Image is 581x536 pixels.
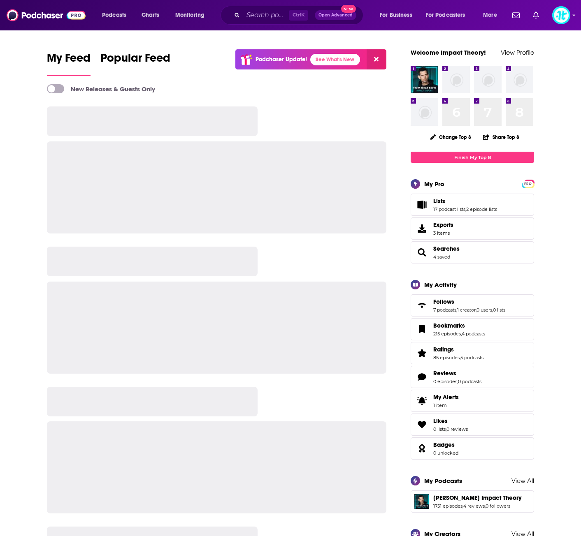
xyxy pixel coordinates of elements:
[433,417,468,425] a: Likes
[136,9,164,22] a: Charts
[492,307,493,313] span: ,
[457,307,476,313] a: 1 creator
[433,221,453,229] span: Exports
[411,49,486,56] a: Welcome Impact Theory!
[433,245,460,252] a: Searches
[465,206,466,212] span: ,
[414,494,429,509] img: Tom Bilyeu's Impact Theory
[414,347,430,359] a: Ratings
[433,346,454,353] span: Ratings
[511,477,534,485] a: View All
[411,194,534,216] span: Lists
[460,355,483,360] a: 5 podcasts
[433,331,461,337] a: 215 episodes
[414,300,430,311] a: Follows
[433,206,465,212] a: 17 podcast lists
[414,443,430,454] a: Badges
[102,9,126,21] span: Podcasts
[433,254,450,260] a: 4 saved
[411,318,534,340] span: Bookmarks
[315,10,356,20] button: Open AdvancedNew
[411,366,534,388] span: Reviews
[310,54,360,65] a: See What's New
[100,51,170,70] span: Popular Feed
[433,197,497,205] a: Lists
[421,9,477,22] button: open menu
[411,241,534,263] span: Searches
[228,6,371,25] div: Search podcasts, credits, & more...
[530,8,542,22] a: Show notifications dropdown
[433,307,456,313] a: 7 podcasts
[433,441,455,448] span: Badges
[7,7,86,23] img: Podchaser - Follow, Share and Rate Podcasts
[433,197,445,205] span: Lists
[483,9,497,21] span: More
[433,322,465,329] span: Bookmarks
[170,9,215,22] button: open menu
[424,180,444,188] div: My Pro
[552,6,570,24] span: Logged in as ImpactTheory
[552,6,570,24] img: User Profile
[433,322,485,329] a: Bookmarks
[433,298,454,305] span: Follows
[414,223,430,234] span: Exports
[96,9,137,22] button: open menu
[485,503,486,509] span: ,
[433,370,456,377] span: Reviews
[509,8,523,22] a: Show notifications dropdown
[411,217,534,240] a: Exports
[477,9,507,22] button: open menu
[414,395,430,407] span: My Alerts
[506,66,533,93] img: missing-image.png
[552,6,570,24] button: Show profile menu
[414,493,430,510] a: Tom Bilyeu's Impact Theory
[341,5,356,13] span: New
[485,503,510,509] span: 0 followers
[433,370,481,377] a: Reviews
[411,342,534,364] span: Ratings
[433,441,458,448] a: Badges
[47,51,91,76] a: My Feed
[411,66,438,93] img: Tom Bilyeu's Impact Theory
[433,393,459,401] span: My Alerts
[256,56,307,63] p: Podchaser Update!
[433,494,521,501] span: [PERSON_NAME] Impact Theory
[424,477,462,485] div: My Podcasts
[463,503,485,509] a: 4 reviews
[433,494,521,501] a: Tom Bilyeu's Impact Theory
[289,10,308,21] span: Ctrl K
[374,9,423,22] button: open menu
[433,426,446,432] a: 0 lists
[501,49,534,56] a: View Profile
[456,307,457,313] span: ,
[433,379,457,384] a: 0 episodes
[414,199,430,210] a: Lists
[424,281,457,289] div: My Activity
[411,152,534,163] a: Finish My Top 8
[414,323,430,335] a: Bookmarks
[462,503,463,509] span: ,
[433,298,505,305] a: Follows
[446,426,446,432] span: ,
[466,206,497,212] a: 2 episode lists
[433,355,460,360] a: 85 episodes
[411,294,534,317] span: Follows
[414,371,430,383] a: Reviews
[523,181,533,187] span: PRO
[462,331,485,337] a: 4 podcasts
[318,13,353,17] span: Open Advanced
[476,307,492,313] a: 0 users
[47,51,91,70] span: My Feed
[414,247,430,258] a: Searches
[433,230,453,236] span: 3 items
[483,129,520,145] button: Share Top 8
[380,9,412,21] span: For Business
[411,390,534,412] a: My Alerts
[411,490,534,513] span: Tom Bilyeu's Impact Theory
[474,66,502,93] img: missing-image.png
[47,84,155,93] a: New Releases & Guests Only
